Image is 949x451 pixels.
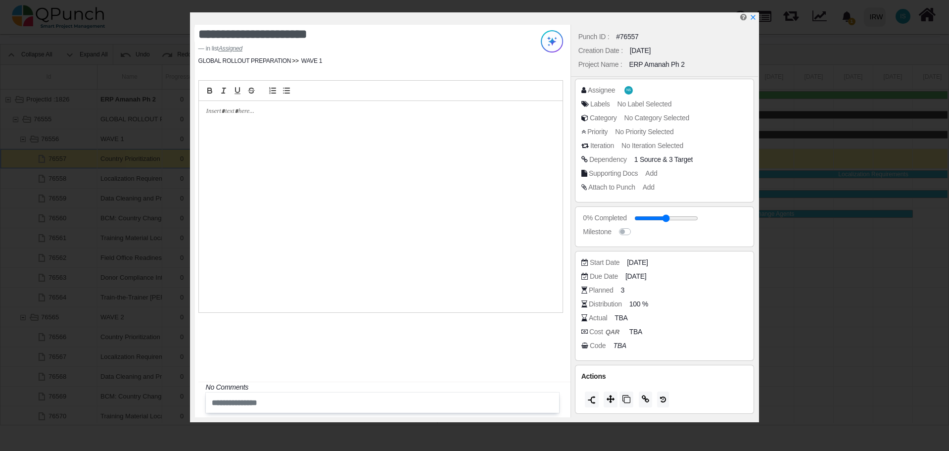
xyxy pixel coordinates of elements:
[589,299,622,309] div: Distribution
[620,285,624,296] span: 3
[585,392,599,407] button: Split
[198,44,500,53] footer: in list
[590,271,618,282] div: Due Date
[578,59,622,70] div: Project Name :
[613,342,626,350] i: TBA
[629,299,648,309] span: 100 %
[627,257,648,268] span: [DATE]
[589,285,613,296] div: Planned
[624,86,633,95] span: Nadeem Sheikh
[634,155,661,163] span: <div class="badge badge-secondary"> Re-assess Phase 1 Issues FS</div>
[630,46,651,56] div: [DATE]
[617,100,672,108] span: No Label Selected
[634,154,693,165] span: &
[621,142,683,150] span: No Iteration Selected
[590,257,619,268] div: Start Date
[606,328,619,336] b: QAR
[589,168,638,179] div: Supporting Docs
[198,56,291,65] li: GLOBAL ROLLOUT PREPARATION
[657,392,669,407] button: History
[590,141,614,151] div: Iteration
[590,99,610,109] div: Labels
[639,392,652,407] button: Copy Link
[588,182,635,193] div: Attach to Punch
[581,372,606,380] span: Actions
[291,56,322,65] li: WAVE 1
[578,46,623,56] div: Creation Date :
[629,59,684,70] div: ERP Amanah Ph 2
[645,169,657,177] span: Add
[590,341,606,351] div: Code
[588,85,615,96] div: Assignee
[583,213,626,223] div: 0% Completed
[643,183,655,191] span: Add
[615,313,627,323] span: TBA
[589,313,607,323] div: Actual
[619,392,633,407] button: Copy
[206,383,248,391] i: No Comments
[589,154,627,165] div: Dependency
[541,30,563,52] img: Try writing with AI
[624,114,689,122] span: No Category Selected
[588,396,596,404] img: split.9d50320.png
[626,89,631,92] span: NS
[590,113,617,123] div: Category
[219,45,242,52] u: Assigned
[604,392,617,407] button: Move
[583,227,611,237] div: Milestone
[625,271,646,282] span: [DATE]
[219,45,242,52] cite: Source Title
[615,128,673,136] span: No Priority Selected
[629,327,642,337] span: TBA
[669,155,693,163] span: <div class="badge badge-secondary"> Localization Requirements FS</div><div class="badge badge-sec...
[587,127,608,137] div: Priority
[589,327,622,337] div: Cost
